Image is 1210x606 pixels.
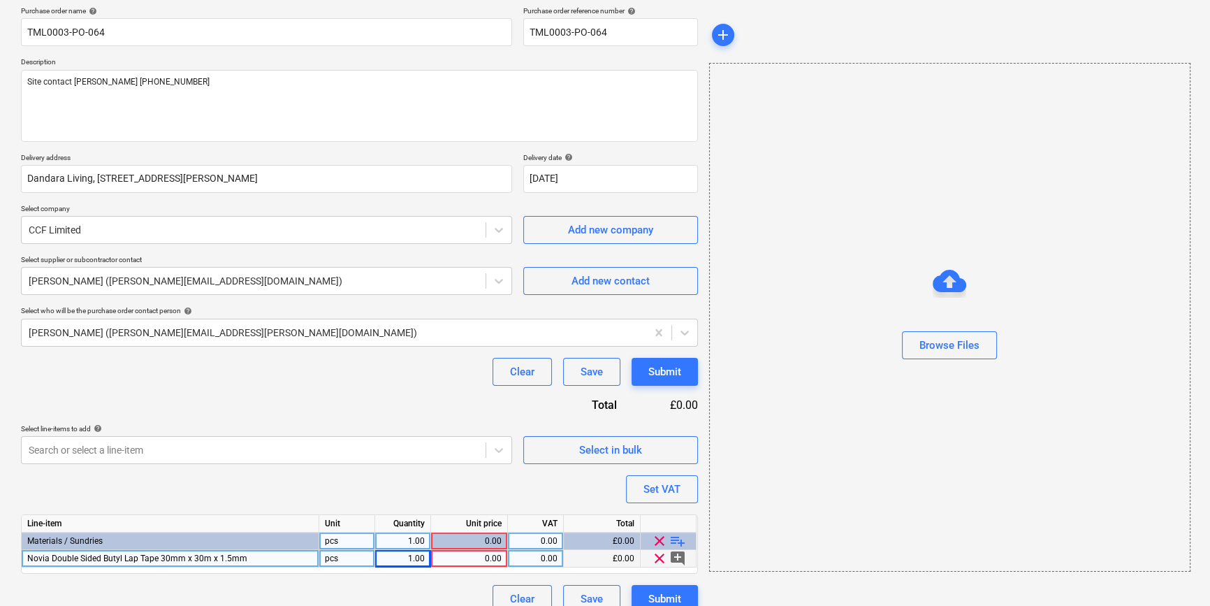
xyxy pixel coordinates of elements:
[22,515,319,533] div: Line-item
[523,18,698,46] input: Reference number
[562,153,573,161] span: help
[568,221,653,239] div: Add new company
[632,358,698,386] button: Submit
[564,515,641,533] div: Total
[181,307,192,315] span: help
[523,165,698,193] input: Delivery date not specified
[381,550,425,568] div: 1.00
[651,533,668,549] span: clear
[21,424,512,433] div: Select line-items to add
[319,550,375,568] div: pcs
[21,306,698,315] div: Select who will be the purchase order contact person
[709,63,1190,572] div: Browse Files
[919,336,979,354] div: Browse Files
[508,515,564,533] div: VAT
[21,57,698,69] p: Description
[493,358,552,386] button: Clear
[375,515,431,533] div: Quantity
[669,533,686,549] span: playlist_add
[669,550,686,567] span: add_comment
[651,550,668,567] span: clear
[91,424,102,433] span: help
[902,331,997,359] button: Browse Files
[626,475,698,503] button: Set VAT
[21,204,512,216] p: Select company
[513,550,557,568] div: 0.00
[523,216,698,244] button: Add new company
[437,533,502,550] div: 0.00
[643,480,680,498] div: Set VAT
[1140,539,1210,606] iframe: Chat Widget
[21,18,512,46] input: Document name
[21,6,512,15] div: Purchase order name
[27,536,103,546] span: Materials / Sundries
[523,436,698,464] button: Select in bulk
[21,70,698,142] textarea: Site contact [PERSON_NAME] [PHONE_NUMBER]
[571,272,650,290] div: Add new contact
[381,533,425,550] div: 1.00
[581,363,603,381] div: Save
[319,515,375,533] div: Unit
[86,7,97,15] span: help
[516,397,639,413] div: Total
[564,533,641,550] div: £0.00
[27,554,247,563] span: Novia Double Sided Butyl Lap Tape 30mm x 30m x 1.5mm
[715,27,731,43] span: add
[523,267,698,295] button: Add new contact
[513,533,557,550] div: 0.00
[639,397,698,413] div: £0.00
[564,550,641,568] div: £0.00
[523,6,698,15] div: Purchase order reference number
[21,165,512,193] input: Delivery address
[510,363,534,381] div: Clear
[563,358,620,386] button: Save
[648,363,681,381] div: Submit
[21,255,512,267] p: Select supplier or subcontractor contact
[523,153,698,162] div: Delivery date
[437,550,502,568] div: 0.00
[625,7,636,15] span: help
[431,515,508,533] div: Unit price
[21,153,512,165] p: Delivery address
[319,533,375,550] div: pcs
[579,441,642,459] div: Select in bulk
